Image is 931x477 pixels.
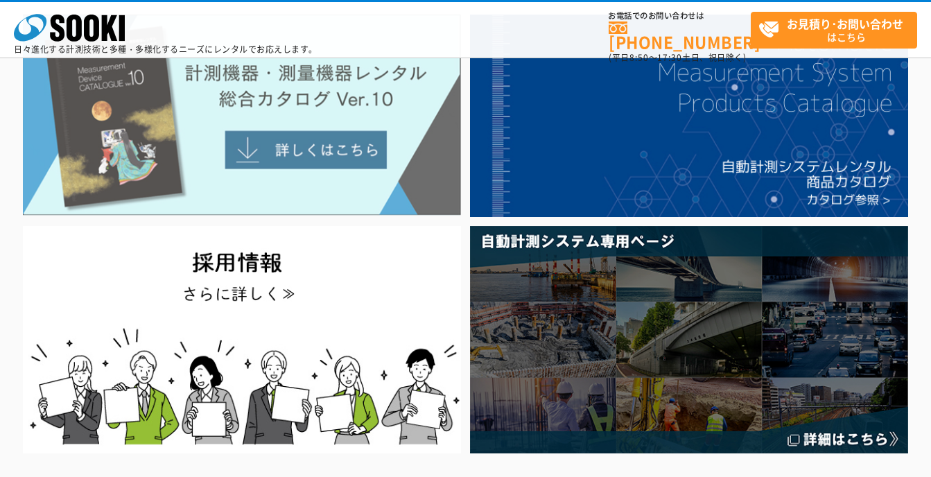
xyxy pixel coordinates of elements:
[609,51,746,64] span: (平日 ～ 土日、祝日除く)
[23,15,461,216] img: Catalog Ver10
[657,51,682,64] span: 17:30
[787,15,903,32] strong: お見積り･お問い合わせ
[470,226,908,453] img: 自動計測システム専用ページ
[751,12,917,49] a: お見積り･お問い合わせはこちら
[609,21,751,50] a: [PHONE_NUMBER]
[609,12,751,20] span: お電話でのお問い合わせは
[629,51,649,64] span: 8:50
[23,226,461,453] img: SOOKI recruit
[14,45,317,53] p: 日々進化する計測技術と多種・多様化するニーズにレンタルでお応えします。
[470,15,908,217] img: 自動計測システムカタログ
[758,12,916,47] span: はこちら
